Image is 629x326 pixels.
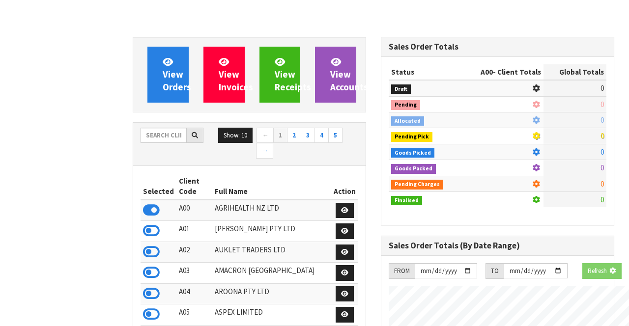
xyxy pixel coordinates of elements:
span: Goods Picked [391,148,434,158]
a: ← [257,128,274,143]
td: A00 [176,200,212,221]
nav: Page navigation [257,128,358,161]
td: A04 [176,283,212,304]
a: 4 [314,128,329,143]
td: AMACRON [GEOGRAPHIC_DATA] [212,263,331,284]
a: ViewInvoices [203,47,245,103]
h3: Sales Order Totals (By Date Range) [389,241,606,250]
h3: Sales Order Totals [389,42,606,52]
a: 3 [301,128,315,143]
span: Pending [391,100,420,110]
span: View Accounts [330,56,368,93]
span: Allocated [391,116,424,126]
span: Pending Pick [391,132,432,142]
a: ViewOrders [147,47,189,103]
span: View Receipts [275,56,311,93]
a: ViewReceipts [259,47,301,103]
a: 5 [328,128,343,143]
span: View Invoices [219,56,253,93]
th: Status [389,64,460,80]
td: AROONA PTY LTD [212,283,331,304]
span: Goods Packed [391,164,436,174]
td: ASPEX LIMITED [212,304,331,326]
span: View Orders [163,56,191,93]
span: Finalised [391,196,422,206]
input: Search clients [141,128,187,143]
button: Show: 10 [218,128,253,143]
th: Full Name [212,173,331,200]
span: 0 [600,195,604,204]
th: - Client Totals [460,64,543,80]
span: 0 [600,83,604,93]
a: 2 [287,128,301,143]
a: → [256,143,273,159]
a: 1 [273,128,287,143]
td: [PERSON_NAME] PTY LTD [212,221,331,242]
span: 0 [600,163,604,172]
span: A00 [481,67,493,77]
button: Refresh [582,263,622,279]
div: FROM [389,263,415,279]
span: 0 [600,131,604,140]
td: A01 [176,221,212,242]
span: Pending Charges [391,180,443,190]
a: ViewAccounts [315,47,356,103]
th: Client Code [176,173,212,200]
th: Global Totals [543,64,606,80]
div: TO [486,263,504,279]
td: A03 [176,263,212,284]
span: 0 [600,115,604,125]
td: A02 [176,242,212,263]
span: Draft [391,84,411,94]
td: AUKLET TRADERS LTD [212,242,331,263]
th: Selected [141,173,176,200]
td: A05 [176,304,212,326]
span: 0 [600,179,604,189]
th: Action [331,173,358,200]
td: AGRIHEALTH NZ LTD [212,200,331,221]
span: 0 [600,100,604,109]
span: 0 [600,147,604,157]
